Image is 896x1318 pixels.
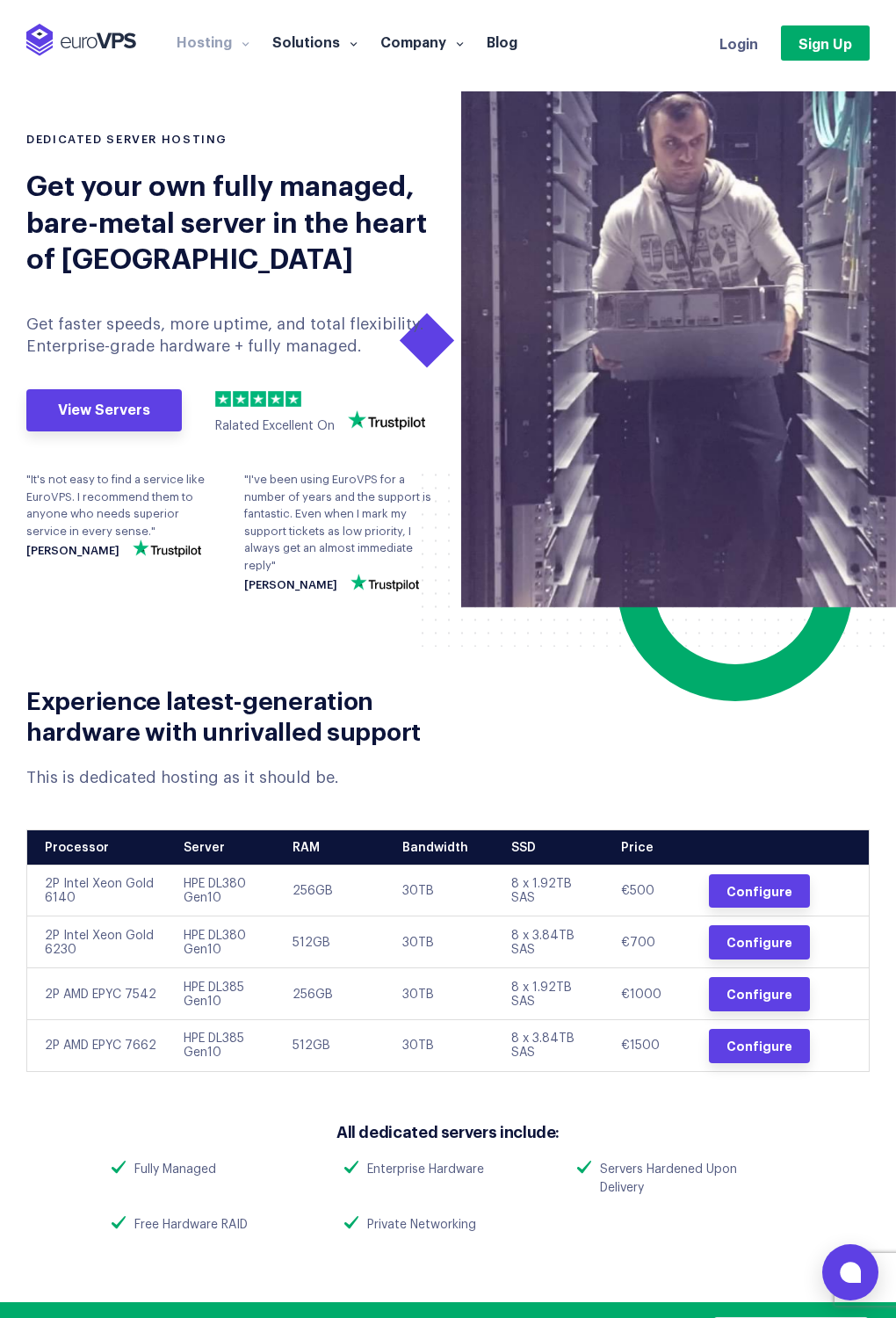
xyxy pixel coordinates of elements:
[215,391,231,407] img: 1
[331,1216,564,1235] li: Private Networking
[389,916,499,968] td: 30TB
[279,865,389,916] td: 256GB
[608,968,696,1020] td: €1000
[608,865,696,916] td: €500
[608,916,696,968] td: €700
[26,767,435,789] div: This is dedicated hosting as it should be.
[279,829,389,865] th: RAM
[285,391,301,407] img: 5
[709,874,810,909] a: Configure
[26,389,182,431] a: View Servers
[27,865,170,916] td: 2P Intel Xeon Gold 6140
[170,865,280,916] td: HPE DL380 Gen10
[331,1161,564,1179] li: Enterprise Hardware
[389,968,499,1020] td: 30TB
[564,1161,797,1198] li: Servers Hardened Upon Delivery
[170,916,280,968] td: HPE DL380 Gen10
[608,829,696,865] th: Price
[822,1244,878,1300] button: Open chat window
[26,24,136,56] img: EuroVPS
[498,1019,608,1071] td: 8 x 3.84TB SAS
[98,1120,797,1142] h3: All dedicated servers include:
[98,1161,331,1179] li: Fully Managed
[133,540,201,557] img: trustpilot-vector-logo.png
[268,391,284,407] img: 4
[233,391,249,407] img: 2
[475,33,529,50] a: Blog
[279,968,389,1020] td: 256GB
[369,33,475,50] a: Company
[279,916,389,968] td: 512GB
[250,391,266,407] img: 3
[389,865,499,916] td: 30TB
[350,574,419,591] img: trustpilot-vector-logo.png
[781,25,870,61] a: Sign Up
[608,1019,696,1071] td: €1500
[26,471,218,557] div: "It's not easy to find a service like EuroVPS. I recommend them to anyone who needs superior serv...
[709,977,810,1011] a: Configure
[170,968,280,1020] td: HPE DL385 Gen10
[170,829,280,865] th: Server
[165,33,261,50] a: Hosting
[27,968,170,1020] td: 2P AMD EPYC 7542
[498,865,608,916] td: 8 x 1.92TB SAS
[498,916,608,968] td: 8 x 3.84TB SAS
[170,1019,280,1071] td: HPE DL385 Gen10
[709,925,810,960] a: Configure
[215,420,335,432] span: Ralated Excellent On
[279,1019,389,1071] td: 512GB
[26,132,435,148] h1: DEDICATED SERVER HOSTING
[98,1216,331,1235] li: Free Hardware RAID
[27,1019,170,1071] td: 2P AMD EPYC 7662
[261,33,369,50] a: Solutions
[709,1029,810,1063] a: Configure
[244,579,337,591] strong: [PERSON_NAME]
[719,33,758,53] a: Login
[26,684,435,745] h2: Experience latest-generation hardware with unrivalled support
[498,829,608,865] th: SSD
[244,471,436,591] div: "I've been using EuroVPS for a number of years and the support is fantastic. Even when I mark my ...
[27,829,170,865] th: Processor
[389,1019,499,1071] td: 30TB
[26,165,435,275] div: Get your own fully managed, bare-metal server in the heart of [GEOGRAPHIC_DATA]
[26,314,435,358] p: Get faster speeds, more uptime, and total flexibility. Enterprise-grade hardware + fully managed.
[498,968,608,1020] td: 8 x 1.92TB SAS
[389,829,499,865] th: Bandwidth
[26,545,119,557] strong: [PERSON_NAME]
[27,916,170,968] td: 2P Intel Xeon Gold 6230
